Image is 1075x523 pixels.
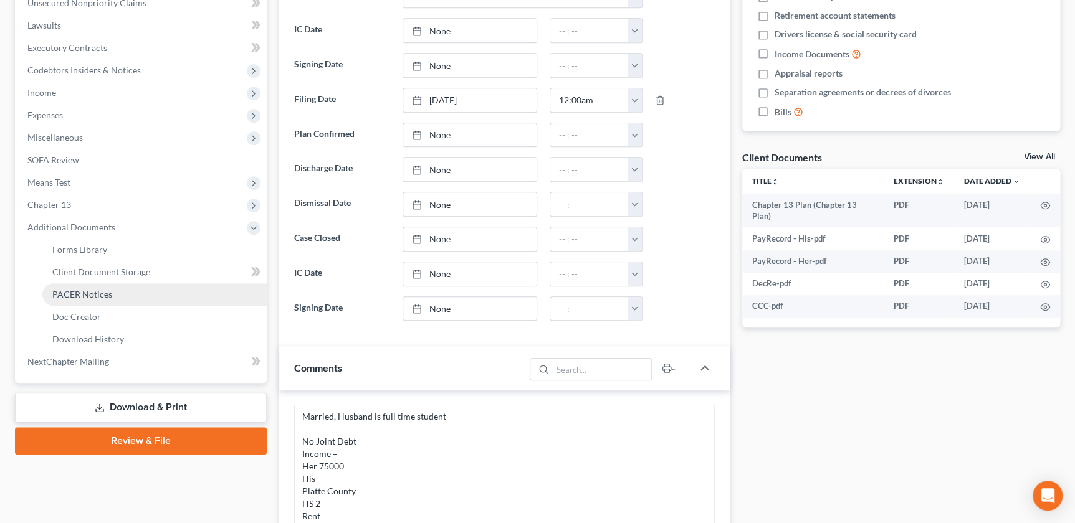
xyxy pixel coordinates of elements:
[52,244,107,255] span: Forms Library
[884,295,954,318] td: PDF
[17,37,267,59] a: Executory Contracts
[550,192,628,216] input: -- : --
[954,273,1030,295] td: [DATE]
[1033,481,1063,511] div: Open Intercom Messenger
[15,427,267,455] a: Review & File
[403,262,537,286] a: None
[403,88,537,112] a: [DATE]
[884,273,954,295] td: PDF
[403,123,537,147] a: None
[954,194,1030,228] td: [DATE]
[27,177,70,187] span: Means Test
[775,28,917,40] span: Drivers license & social security card
[964,176,1020,186] a: Date Added expand_more
[17,149,267,171] a: SOFA Review
[27,110,63,120] span: Expenses
[550,227,628,251] input: -- : --
[27,132,83,143] span: Miscellaneous
[884,194,954,228] td: PDF
[742,194,884,228] td: Chapter 13 Plan (Chapter 13 Plan)
[288,192,396,217] label: Dismissal Date
[775,106,791,118] span: Bills
[288,18,396,43] label: IC Date
[403,192,537,216] a: None
[954,250,1030,273] td: [DATE]
[772,178,779,186] i: unfold_more
[27,356,109,367] span: NextChapter Mailing
[288,53,396,78] label: Signing Date
[17,351,267,373] a: NextChapter Mailing
[550,297,628,321] input: -- : --
[27,42,107,53] span: Executory Contracts
[1024,153,1055,161] a: View All
[288,296,396,321] label: Signing Date
[937,178,944,186] i: unfold_more
[27,20,61,31] span: Lawsuits
[884,250,954,273] td: PDF
[1013,178,1020,186] i: expand_more
[752,176,779,186] a: Titleunfold_more
[288,123,396,148] label: Plan Confirmed
[52,289,112,299] span: PACER Notices
[17,14,267,37] a: Lawsuits
[403,297,537,321] a: None
[742,295,884,318] td: CCC-pdf
[742,151,822,164] div: Client Documents
[775,48,849,60] span: Income Documents
[403,227,537,251] a: None
[742,227,884,250] td: PayRecord - His-pdf
[52,311,101,322] span: Doc Creator
[775,86,951,98] span: Separation agreements or decrees of divorces
[550,88,628,112] input: -- : --
[403,19,537,42] a: None
[954,227,1030,250] td: [DATE]
[15,393,267,422] a: Download & Print
[288,88,396,113] label: Filing Date
[550,54,628,77] input: -- : --
[742,273,884,295] td: DecRe-pdf
[52,266,150,277] span: Client Document Storage
[42,283,267,306] a: PACER Notices
[288,157,396,182] label: Discharge Date
[52,334,124,344] span: Download History
[288,261,396,286] label: IC Date
[775,9,896,22] span: Retirement account statements
[403,158,537,181] a: None
[27,222,115,232] span: Additional Documents
[42,306,267,328] a: Doc Creator
[954,295,1030,318] td: [DATE]
[552,359,651,380] input: Search...
[403,54,537,77] a: None
[42,328,267,351] a: Download History
[550,123,628,147] input: -- : --
[288,227,396,252] label: Case Closed
[884,227,954,250] td: PDF
[27,65,141,75] span: Codebtors Insiders & Notices
[27,87,56,98] span: Income
[550,262,628,286] input: -- : --
[775,67,843,80] span: Appraisal reports
[894,176,944,186] a: Extensionunfold_more
[27,154,79,165] span: SOFA Review
[294,362,342,374] span: Comments
[42,261,267,283] a: Client Document Storage
[42,238,267,261] a: Forms Library
[742,250,884,273] td: PayRecord - Her-pdf
[27,199,71,210] span: Chapter 13
[550,19,628,42] input: -- : --
[550,158,628,181] input: -- : --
